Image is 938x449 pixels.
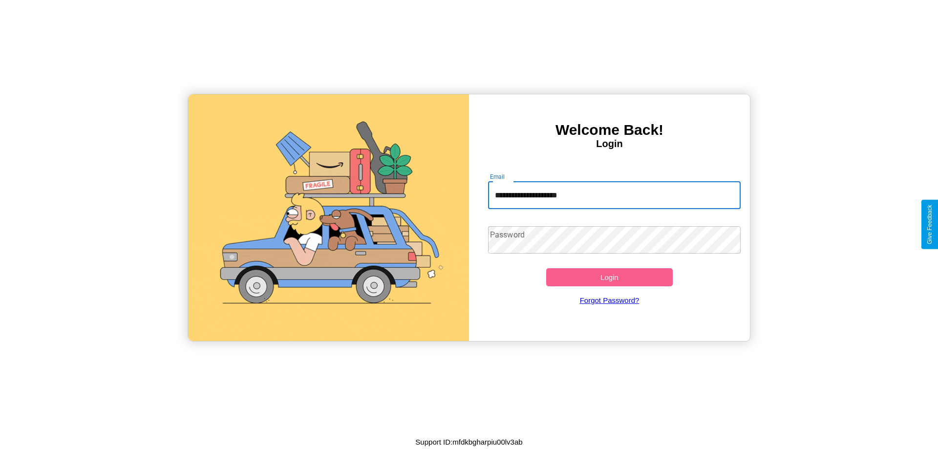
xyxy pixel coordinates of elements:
img: gif [188,94,469,341]
h3: Welcome Back! [469,122,750,138]
a: Forgot Password? [483,286,736,314]
h4: Login [469,138,750,150]
button: Login [546,268,673,286]
label: Email [490,172,505,181]
p: Support ID: mfdkbgharpiu00lv3ab [415,435,522,449]
div: Give Feedback [926,205,933,244]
